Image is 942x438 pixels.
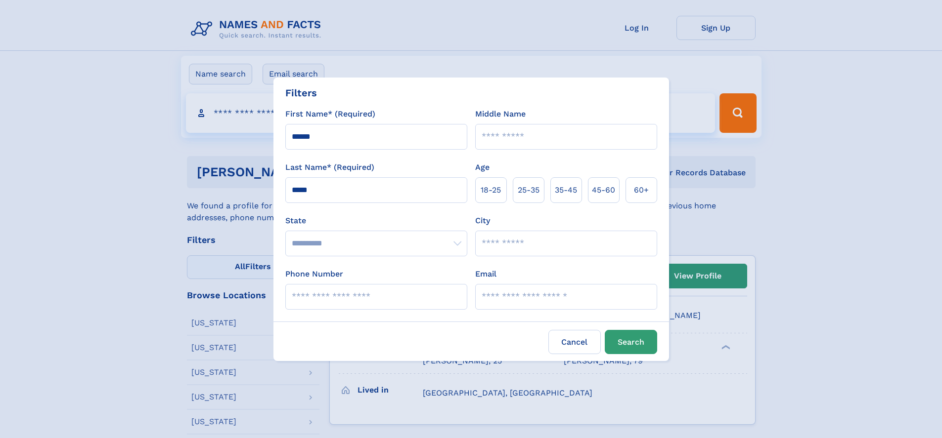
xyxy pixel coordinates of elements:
[548,330,601,354] label: Cancel
[285,215,467,227] label: State
[475,268,496,280] label: Email
[285,85,317,100] div: Filters
[555,184,577,196] span: 35‑45
[285,161,374,173] label: Last Name* (Required)
[475,215,490,227] label: City
[592,184,615,196] span: 45‑60
[634,184,649,196] span: 60+
[285,108,375,120] label: First Name* (Required)
[481,184,501,196] span: 18‑25
[475,161,490,173] label: Age
[605,330,657,354] button: Search
[475,108,526,120] label: Middle Name
[518,184,539,196] span: 25‑35
[285,268,343,280] label: Phone Number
